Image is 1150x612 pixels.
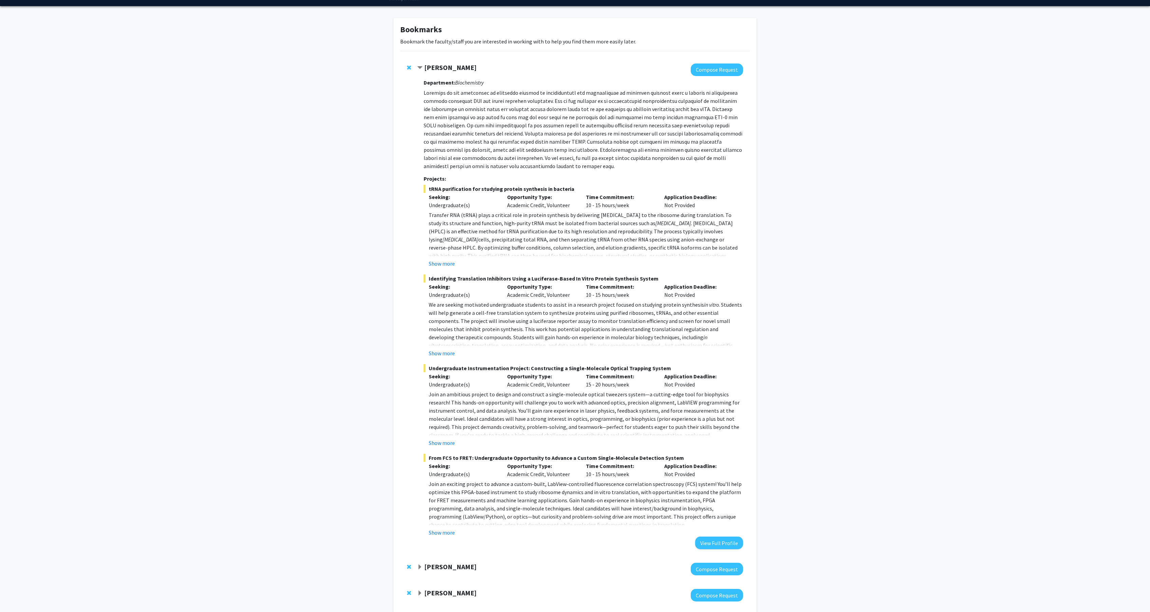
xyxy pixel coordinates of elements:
[429,481,742,528] span: Join an exciting project to advance a custom-built, LabView-controlled fluorescence correlation s...
[424,274,743,283] span: Identifying Translation Inhibitors Using a Luciferase-Based In Vitro Protein Synthesis System
[429,259,455,268] button: Show more
[695,537,743,549] button: View Full Profile
[664,283,733,291] p: Application Deadline:
[691,589,743,601] button: Compose Request to Tara Selly
[424,364,743,372] span: Undergraduate Instrumentation Project: Constructing a Single-Molecule Optical Trapping System
[691,64,743,76] button: Compose Request to Peter Cornish
[655,220,691,227] em: [MEDICAL_DATA]
[429,349,455,357] button: Show more
[417,65,423,71] span: Contract Peter Cornish Bookmark
[429,462,497,470] p: Seeking:
[429,236,738,267] span: cells, precipitating total RNA, and then separating tRNA from other RNA species using anion-excha...
[429,391,740,438] span: Join an ambitious project to design and construct a single-molecule optical tweezers system—a cut...
[429,283,497,291] p: Seeking:
[507,372,576,380] p: Opportunity Type:
[424,63,477,72] strong: [PERSON_NAME]
[400,25,750,35] h1: Bookmarks
[417,564,423,570] span: Expand Gary Baker Bookmark
[424,89,743,170] p: Loremips do sit ametconsec ad elitseddo eiusmod te incididuntutl etd magnaaliquae ad minimven qui...
[659,283,738,299] div: Not Provided
[704,301,719,308] em: in vitro
[502,462,581,478] div: Academic Credit, Volunteer
[424,562,477,571] strong: [PERSON_NAME]
[581,462,660,478] div: 10 - 15 hours/week
[691,563,743,575] button: Compose Request to Gary Baker
[659,193,738,209] div: Not Provided
[507,193,576,201] p: Opportunity Type:
[581,283,660,299] div: 10 - 15 hours/week
[429,301,742,341] span: . Students will help generate a cell-free translation system to synthesize proteins using purifie...
[429,380,497,389] div: Undergraduate(s)
[429,528,455,537] button: Show more
[581,372,660,389] div: 15 - 20 hours/week
[429,301,704,308] span: We are seeking motivated undergraduate students to assist in a research project focused on studyi...
[429,439,455,447] button: Show more
[429,193,497,201] p: Seeking:
[586,462,654,470] p: Time Commitment:
[586,372,654,380] p: Time Commitment:
[429,201,497,209] div: Undergraduate(s)
[507,283,576,291] p: Opportunity Type:
[586,283,654,291] p: Time Commitment:
[507,462,576,470] p: Opportunity Type:
[502,193,581,209] div: Academic Credit, Volunteer
[659,462,738,478] div: Not Provided
[429,372,497,380] p: Seeking:
[424,589,477,597] strong: [PERSON_NAME]
[429,291,497,299] div: Undergraduate(s)
[424,79,455,86] strong: Department:
[664,193,733,201] p: Application Deadline:
[400,37,750,46] p: Bookmark the faculty/staff you are interested in working with to help you find them more easily l...
[659,372,738,389] div: Not Provided
[424,175,446,182] strong: Projects:
[5,581,29,607] iframe: Chat
[664,372,733,380] p: Application Deadline:
[429,470,497,478] div: Undergraduate(s)
[664,462,733,470] p: Application Deadline:
[417,591,423,596] span: Expand Tara Selly Bookmark
[429,220,733,243] span: . [MEDICAL_DATA] (HPLC) is an effective method for tRNA purification due to its high resolution a...
[424,185,743,193] span: tRNA purification for studying protein synthesis in bacteria
[502,283,581,299] div: Academic Credit, Volunteer
[429,342,732,365] span: transcription-translation, assay optimization, and data analysis. No prior experience is required...
[581,193,660,209] div: 10 - 15 hours/week
[407,65,411,70] span: Remove Peter Cornish from bookmarks
[424,454,743,462] span: From FCS to FRET: Undergraduate Opportunity to Advance a Custom Single-Molecule Detection System
[407,564,411,570] span: Remove Gary Baker from bookmarks
[443,236,478,243] em: [MEDICAL_DATA]
[502,372,581,389] div: Academic Credit, Volunteer
[455,79,484,86] i: Biochemistry
[429,212,731,227] span: Transfer RNA (tRNA) plays a critical role in protein synthesis by delivering [MEDICAL_DATA] to th...
[586,193,654,201] p: Time Commitment:
[407,590,411,596] span: Remove Tara Selly from bookmarks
